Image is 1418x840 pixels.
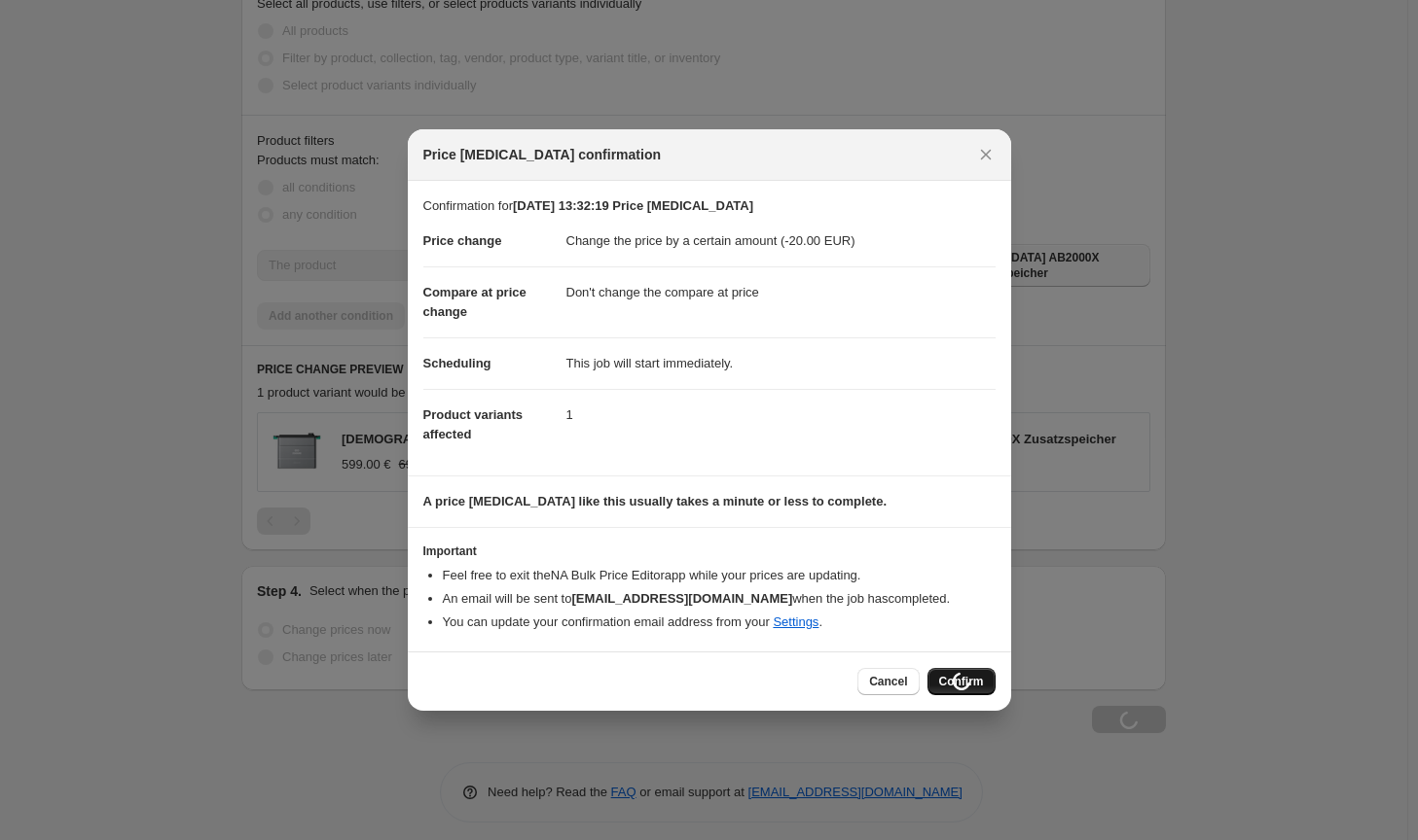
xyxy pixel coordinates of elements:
[566,337,996,389] dd: This job will start immediately.
[566,389,996,440] dd: 1
[773,614,818,629] a: Settings
[566,216,996,266] dd: Change the price by a certain amount (-20.00 EUR)
[423,356,491,370] span: Scheduling
[869,674,907,689] span: Cancel
[423,196,996,216] p: Confirmation for
[423,145,662,164] span: Price [MEDICAL_DATA] confirmation
[423,285,527,319] span: Compare at price change
[513,198,753,213] b: [DATE] 13:32:19 Price [MEDICAL_DATA]
[443,612,996,632] li: You can update your confirmation email address from your .
[443,566,996,585] li: Feel free to exit the NA Bulk Price Editor app while your prices are updating.
[423,494,888,508] b: A price [MEDICAL_DATA] like this usually takes a minute or less to complete.
[423,233,502,248] span: Price change
[566,266,996,318] dd: Don't change the compare at price
[423,543,996,559] h3: Important
[972,141,1000,168] button: Close
[443,589,996,609] li: An email will be sent to when the job has completed .
[571,591,792,606] b: [EMAIL_ADDRESS][DOMAIN_NAME]
[857,668,919,695] button: Cancel
[423,407,524,441] span: Product variants affected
